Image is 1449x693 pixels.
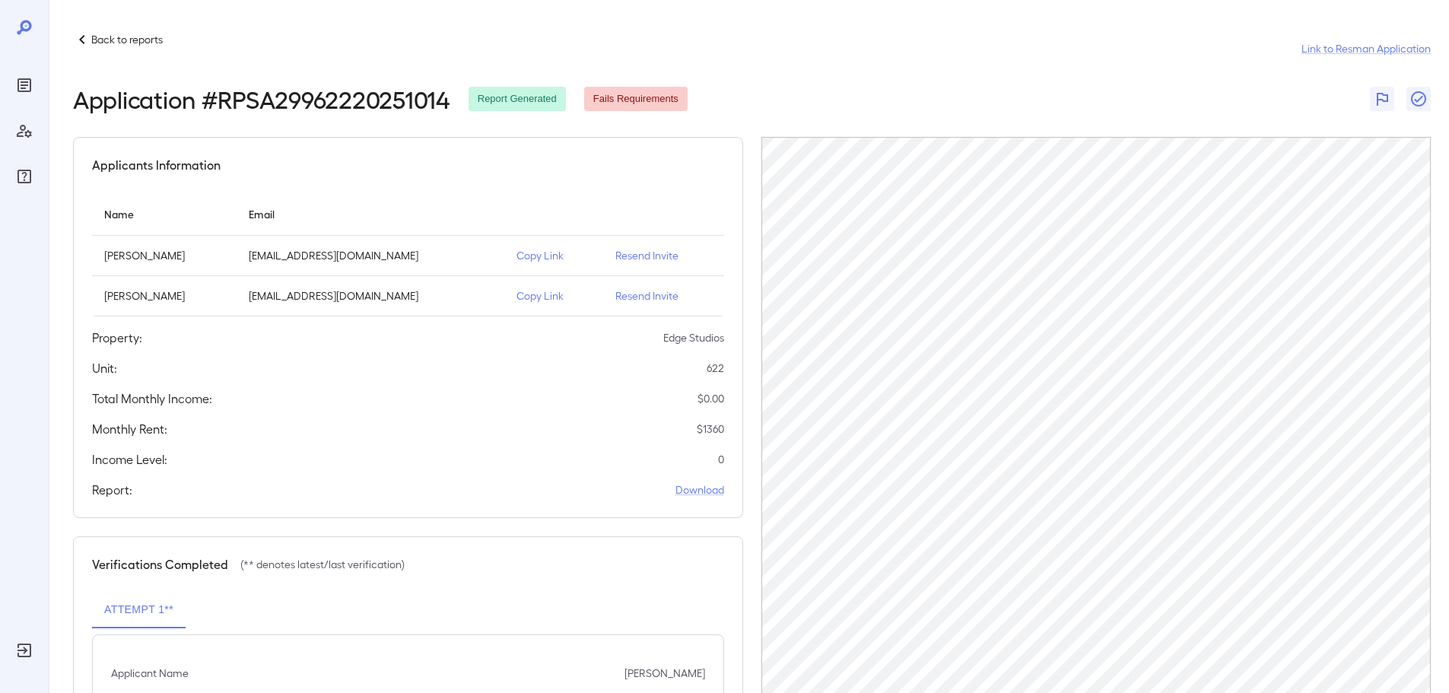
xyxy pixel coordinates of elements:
[92,359,117,377] h5: Unit:
[92,329,142,347] h5: Property:
[12,73,37,97] div: Reports
[92,555,228,574] h5: Verifications Completed
[675,482,724,497] a: Download
[615,248,712,263] p: Resend Invite
[718,452,724,467] p: 0
[91,32,163,47] p: Back to reports
[111,666,189,681] p: Applicant Name
[240,557,405,572] p: (** denotes latest/last verification)
[12,638,37,663] div: Log Out
[104,248,224,263] p: [PERSON_NAME]
[92,156,221,174] h5: Applicants Information
[624,666,705,681] p: [PERSON_NAME]
[249,288,492,304] p: [EMAIL_ADDRESS][DOMAIN_NAME]
[249,248,492,263] p: [EMAIL_ADDRESS][DOMAIN_NAME]
[1301,41,1431,56] a: Link to Resman Application
[1370,87,1394,111] button: Flag Report
[516,248,591,263] p: Copy Link
[92,420,167,438] h5: Monthly Rent:
[516,288,591,304] p: Copy Link
[92,592,186,628] button: Attempt 1**
[104,288,224,304] p: [PERSON_NAME]
[73,85,450,113] h2: Application # RPSA29962220251014
[697,421,724,437] p: $ 1360
[1406,87,1431,111] button: Close Report
[12,119,37,143] div: Manage Users
[584,92,688,106] span: Fails Requirements
[697,391,724,406] p: $ 0.00
[663,330,724,345] p: Edge Studios
[92,192,724,316] table: simple table
[615,288,712,304] p: Resend Invite
[469,92,566,106] span: Report Generated
[92,481,132,499] h5: Report:
[92,192,237,236] th: Name
[707,361,724,376] p: 622
[12,164,37,189] div: FAQ
[92,450,167,469] h5: Income Level:
[237,192,504,236] th: Email
[92,389,212,408] h5: Total Monthly Income:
